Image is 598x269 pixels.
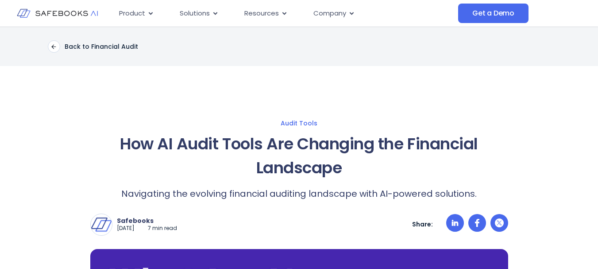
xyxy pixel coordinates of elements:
[90,132,508,180] h1: How AI Audit Tools Are Changing the Financial Landscape
[9,119,589,127] a: Audit Tools
[65,43,138,51] p: Back to Financial Audit
[313,8,346,19] span: Company
[90,187,508,200] p: Navigating the evolving financial auditing landscape with AI-powered solutions.
[412,220,433,228] p: Share:
[472,9,514,18] span: Get a Demo
[148,225,177,232] p: 7 min read
[117,217,177,225] p: Safebooks
[112,5,458,22] div: Menu Toggle
[91,214,112,235] img: Safebooks
[244,8,279,19] span: Resources
[112,5,458,22] nav: Menu
[48,40,138,53] a: Back to Financial Audit
[458,4,529,23] a: Get a Demo
[119,8,145,19] span: Product
[180,8,210,19] span: Solutions
[117,225,135,232] p: [DATE]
